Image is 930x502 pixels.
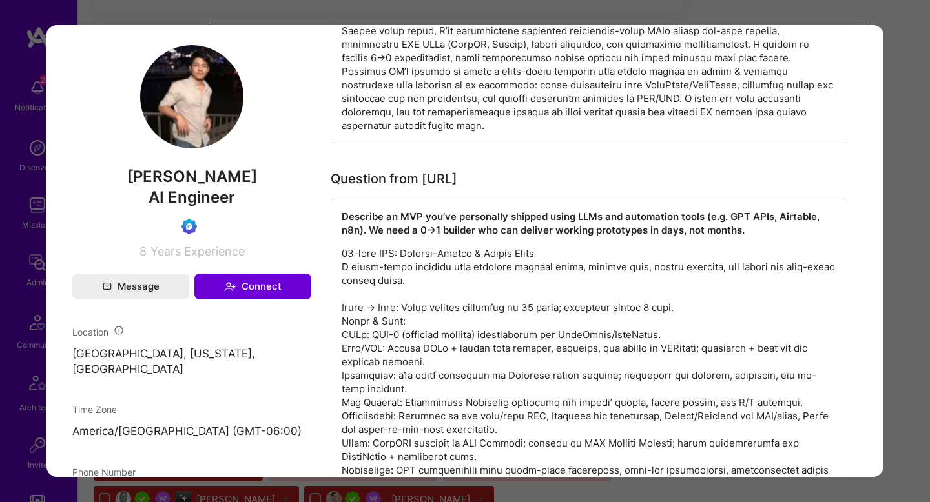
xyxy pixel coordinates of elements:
img: Evaluation Call Booked [181,219,197,234]
div: modal [46,25,883,477]
span: Phone Number [72,467,136,477]
span: Years Experience [150,245,245,258]
p: [GEOGRAPHIC_DATA], [US_STATE], [GEOGRAPHIC_DATA] [72,346,311,377]
span: Time Zone [72,404,117,415]
span: [PERSON_NAME] [72,167,311,186]
img: User Avatar [140,45,243,148]
button: Message [72,274,189,299]
button: Connect [194,274,311,299]
i: icon Mail [103,282,112,291]
div: Location [72,325,311,339]
div: Question from [URL] [331,169,457,188]
a: User Avatar [140,139,243,151]
strong: Describe an MVP you’ve personally shipped using LLMs and automation tools (e.g. GPT APIs, Airtabl... [342,210,822,236]
span: AI Engineer [149,188,235,206]
span: 8 [139,245,147,258]
p: America/[GEOGRAPHIC_DATA] (GMT-06:00 ) [72,424,311,439]
i: icon Connect [224,281,236,292]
